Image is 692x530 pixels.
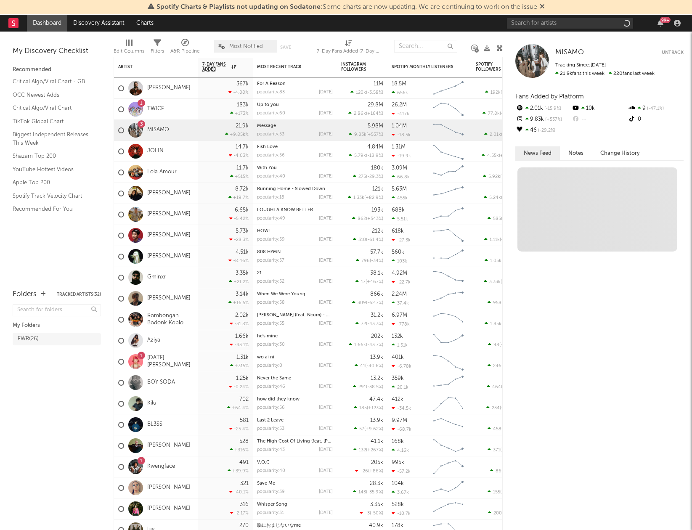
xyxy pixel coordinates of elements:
[507,18,633,29] input: Search for artists
[257,103,279,107] a: Up to you
[229,44,263,49] span: Most Notified
[361,259,370,263] span: 796
[13,165,93,174] a: YouTube Hottest Videos
[490,90,501,95] span: 192k
[488,111,500,116] span: 77.8k
[319,300,333,305] div: [DATE]
[319,174,333,179] div: [DATE]
[147,274,166,281] a: Gminxr
[319,363,333,368] div: [DATE]
[483,174,518,179] div: ( )
[430,246,467,267] svg: Chart title
[257,166,277,170] a: With You
[229,237,249,242] div: -28.3 %
[257,376,291,381] a: Never the Same
[257,334,278,339] a: he's mine
[488,175,500,179] span: 5.92k
[354,343,366,347] span: 1.66k
[354,132,366,137] span: 9.83k
[235,313,249,318] div: 2.02k
[353,174,383,179] div: ( )
[367,154,382,158] span: -18.9 %
[571,114,627,125] div: --
[57,292,101,297] button: Tracked Artists(32)
[484,132,518,137] div: ( )
[151,46,164,56] div: Filters
[392,342,408,348] div: 1.51k
[356,90,366,95] span: 120k
[319,237,333,242] div: [DATE]
[236,355,249,360] div: 1.31k
[430,78,467,99] svg: Chart title
[27,15,67,32] a: Dashboard
[348,111,383,116] div: ( )
[430,309,467,330] svg: Chart title
[202,62,229,72] span: 7-Day Fans Added
[392,291,407,297] div: 2.24M
[257,124,276,128] a: Message
[348,195,383,200] div: ( )
[13,289,37,299] div: Folders
[230,321,249,326] div: -31.8 %
[114,46,144,56] div: Edit Columns
[319,111,333,116] div: [DATE]
[660,17,671,23] div: 99 +
[537,128,555,133] span: -29.2 %
[257,279,284,284] div: popularity: 52
[170,46,200,56] div: A&R Pipeline
[361,280,366,284] span: 17
[515,114,571,125] div: 9.83k
[485,321,518,326] div: ( )
[392,165,407,171] div: 3.09M
[13,321,101,331] div: My Folders
[493,301,501,305] span: 958
[430,141,467,162] svg: Chart title
[392,102,407,108] div: 26.2M
[488,363,518,368] div: ( )
[349,342,383,347] div: ( )
[392,111,409,117] div: -417k
[392,270,407,276] div: 4.92M
[392,228,404,234] div: 618k
[352,300,383,305] div: ( )
[257,481,275,486] a: Save Me
[353,237,383,242] div: ( )
[430,330,467,351] svg: Chart title
[317,36,380,60] div: 7-Day Fans Added (7-Day Fans Added)
[147,505,191,512] a: [PERSON_NAME]
[257,292,333,297] div: When We Were Young
[319,342,333,347] div: [DATE]
[349,132,383,137] div: ( )
[392,258,407,264] div: 103k
[515,125,571,136] div: 46
[147,313,194,327] a: Rombongan Bodonk Koplo
[257,82,333,86] div: For A Reason
[646,106,664,111] span: -47.1 %
[490,132,501,137] span: 2.01k
[236,123,249,129] div: 21.9k
[147,190,191,197] a: [PERSON_NAME]
[319,195,333,200] div: [DATE]
[147,379,175,386] a: BOY SODA
[430,225,467,246] svg: Chart title
[257,216,285,221] div: popularity: 49
[257,132,284,137] div: popularity: 53
[257,523,301,528] a: 脳におまじないなme
[319,132,333,137] div: [DATE]
[555,71,655,76] span: 220 fans last week
[392,81,406,87] div: 18.5M
[236,165,249,171] div: 11.7k
[555,71,605,76] span: 21.9k fans this week
[13,304,101,316] input: Search for folders...
[352,216,383,221] div: ( )
[235,334,249,339] div: 1.66k
[355,363,383,368] div: ( )
[257,258,284,263] div: popularity: 57
[280,45,291,50] button: Save
[628,114,684,125] div: 0
[147,106,164,113] a: TWICE
[147,232,191,239] a: [PERSON_NAME]
[257,439,361,444] a: The High Cost Of Living (feat. [PERSON_NAME])
[488,216,518,221] div: ( )
[392,313,407,318] div: 6.97M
